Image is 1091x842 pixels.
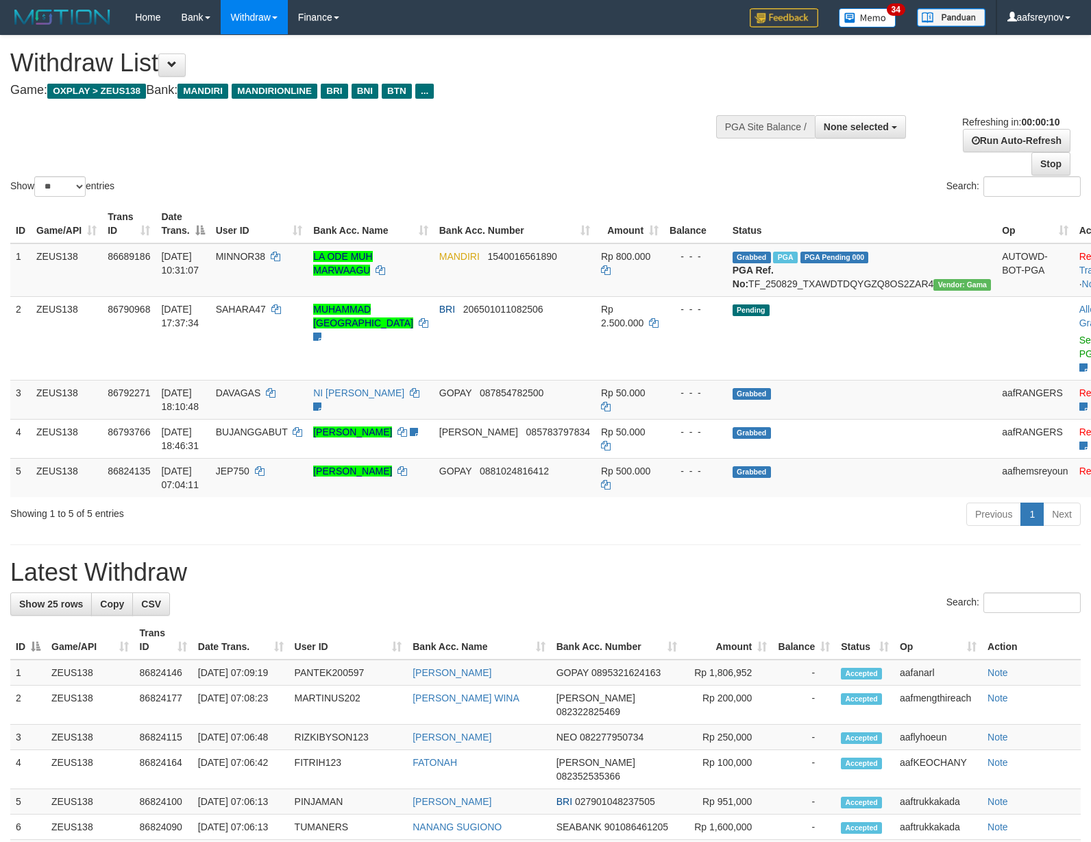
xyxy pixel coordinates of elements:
td: [DATE] 07:08:23 [193,686,289,725]
th: Balance [664,204,727,243]
span: [DATE] 07:04:11 [161,466,199,490]
label: Search: [946,592,1081,613]
td: 86824100 [134,789,193,815]
span: Copy 901086461205 to clipboard [604,821,668,832]
span: Grabbed [733,427,771,439]
td: 3 [10,725,46,750]
a: CSV [132,592,170,616]
td: aaftrukkakada [894,815,982,840]
td: aafKEOCHANY [894,750,982,789]
th: Bank Acc. Number: activate to sort column ascending [551,621,683,660]
span: Copy 087854782500 to clipboard [480,387,543,398]
td: ZEUS138 [31,296,102,380]
span: BUJANGGABUT [216,426,288,437]
span: Refreshing in: [962,117,1059,128]
td: 86824146 [134,660,193,686]
td: 6 [10,815,46,840]
span: CSV [141,599,161,610]
span: Copy 0881024816412 to clipboard [480,466,549,477]
th: ID: activate to sort column descending [10,621,46,660]
td: aafmengthireach [894,686,982,725]
td: Rp 250,000 [683,725,773,750]
a: Copy [91,592,133,616]
span: SAHARA47 [216,304,266,315]
a: 1 [1020,503,1044,526]
th: Game/API: activate to sort column ascending [46,621,134,660]
span: Marked by aafkaynarin [773,252,797,263]
span: Vendor URL: https://trx31.1velocity.biz [933,279,991,291]
span: BTN [382,84,412,99]
td: - [772,789,835,815]
a: LA ODE MUH MARWAAGU [313,251,372,276]
span: Rp 2.500.000 [601,304,643,328]
th: Bank Acc. Name: activate to sort column ascending [407,621,550,660]
span: [DATE] 18:10:48 [161,387,199,412]
td: TUMANERS [289,815,408,840]
th: User ID: activate to sort column ascending [289,621,408,660]
span: Accepted [841,822,882,834]
img: Feedback.jpg [750,8,818,27]
a: Note [988,821,1008,832]
td: AUTOWD-BOT-PGA [996,243,1074,297]
span: MANDIRI [439,251,480,262]
span: BNI [352,84,378,99]
span: Copy 0895321624163 to clipboard [591,667,661,678]
th: ID [10,204,31,243]
td: 86824090 [134,815,193,840]
th: Date Trans.: activate to sort column ascending [193,621,289,660]
td: TF_250829_TXAWDTDQYGZQ8OS2ZAR4 [727,243,996,297]
span: ... [415,84,434,99]
td: Rp 1,600,000 [683,815,773,840]
span: SEABANK [556,821,602,832]
th: Amount: activate to sort column ascending [683,621,773,660]
span: GOPAY [439,466,471,477]
td: - [772,725,835,750]
span: Rp 800.000 [601,251,650,262]
td: Rp 100,000 [683,750,773,789]
span: Accepted [841,693,882,705]
strong: 00:00:10 [1021,117,1059,128]
td: ZEUS138 [46,660,134,686]
span: 86792271 [108,387,150,398]
span: DAVAGAS [216,387,261,398]
td: ZEUS138 [31,380,102,419]
div: Showing 1 to 5 of 5 entries [10,501,444,520]
td: Rp 200,000 [683,686,773,725]
span: Copy 082277950734 to clipboard [580,732,643,743]
a: [PERSON_NAME] [313,426,392,437]
span: Pending [733,304,770,316]
td: [DATE] 07:09:19 [193,660,289,686]
h1: Withdraw List [10,49,713,77]
span: 34 [887,3,905,16]
td: RIZKIBYSON123 [289,725,408,750]
button: None selected [815,115,906,139]
td: - [772,750,835,789]
div: - - - [670,464,722,478]
span: [PERSON_NAME] [556,757,635,768]
td: [DATE] 07:06:48 [193,725,289,750]
th: Bank Acc. Name: activate to sort column ascending [308,204,434,243]
span: JEP750 [216,466,249,477]
td: ZEUS138 [46,750,134,789]
span: Copy 1540016561890 to clipboard [488,251,557,262]
td: ZEUS138 [31,419,102,458]
a: MUHAMMAD [GEOGRAPHIC_DATA] [313,304,413,328]
span: 86689186 [108,251,150,262]
td: FITRIH123 [289,750,408,789]
td: - [772,660,835,686]
h4: Game: Bank: [10,84,713,97]
td: 86824164 [134,750,193,789]
td: 4 [10,419,31,458]
th: Amount: activate to sort column ascending [596,204,664,243]
a: [PERSON_NAME] [413,796,491,807]
th: Balance: activate to sort column ascending [772,621,835,660]
td: ZEUS138 [46,725,134,750]
th: Op: activate to sort column ascending [894,621,982,660]
label: Show entries [10,176,114,197]
div: - - - [670,386,722,400]
img: panduan.png [917,8,985,27]
td: Rp 951,000 [683,789,773,815]
td: - [772,815,835,840]
span: BRI [556,796,572,807]
h1: Latest Withdraw [10,559,1081,586]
